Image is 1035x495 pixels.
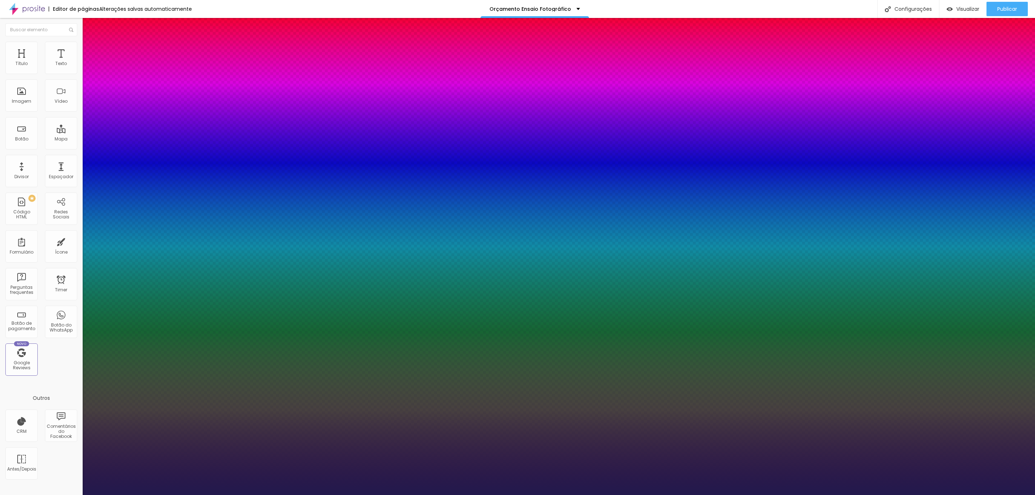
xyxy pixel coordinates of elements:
div: Google Reviews [7,360,36,371]
p: Orçamento Ensaio Fotográfico [489,6,571,11]
button: Visualizar [939,2,986,16]
img: Icone [69,28,73,32]
input: Buscar elemento [5,23,77,36]
div: Perguntas frequentes [7,285,36,295]
div: Novo [14,341,29,346]
div: Comentários do Facebook [47,424,75,439]
button: Publicar [986,2,1028,16]
img: Icone [885,6,891,12]
div: Vídeo [55,99,68,104]
div: CRM [17,429,27,434]
div: Título [15,61,28,66]
div: Mapa [55,137,68,142]
img: view-1.svg [947,6,953,12]
div: Texto [55,61,67,66]
div: Botão do WhatsApp [47,323,75,333]
div: Divisor [14,174,29,179]
div: Código HTML [7,209,36,220]
div: Botão [15,137,28,142]
div: Timer [55,287,67,292]
div: Redes Sociais [47,209,75,220]
div: Formulário [10,250,33,255]
div: Ícone [55,250,68,255]
div: Editor de páginas [49,6,99,11]
div: Alterações salvas automaticamente [99,6,192,11]
span: Visualizar [956,6,979,12]
div: Antes/Depois [7,467,36,472]
span: Publicar [997,6,1017,12]
div: Botão de pagamento [7,321,36,331]
div: Espaçador [49,174,73,179]
div: Imagem [12,99,31,104]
